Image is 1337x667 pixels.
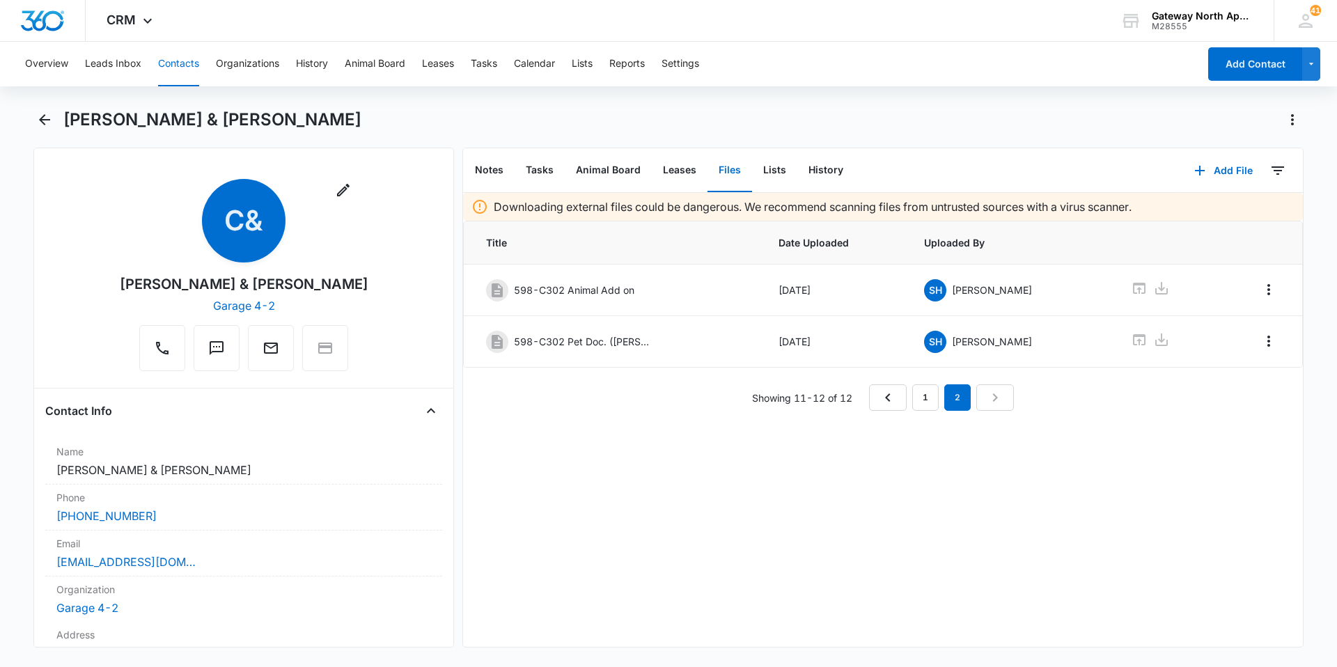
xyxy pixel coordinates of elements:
button: Contacts [158,42,199,86]
nav: Pagination [869,384,1014,411]
button: Filters [1267,159,1289,182]
button: Overflow Menu [1258,330,1280,352]
span: Title [486,235,745,250]
label: Address [56,627,431,642]
button: Tasks [515,149,565,192]
label: Organization [56,582,431,597]
button: Reports [609,42,645,86]
h4: Contact Info [45,402,112,419]
div: account id [1152,22,1253,31]
a: Page 1 [912,384,939,411]
td: [DATE] [762,265,908,316]
span: CRM [107,13,136,27]
p: Downloading external files could be dangerous. We recommend scanning files from untrusted sources... [494,198,1132,215]
button: Lists [752,149,797,192]
button: Email [248,325,294,371]
p: 598-C302 Pet Doc. ([PERSON_NAME]) [514,334,653,349]
button: Back [33,109,55,131]
label: Name [56,444,431,459]
button: Calendar [514,42,555,86]
button: Add File [1180,154,1267,187]
button: Close [420,400,442,422]
button: History [797,149,854,192]
a: [PHONE_NUMBER] [56,508,157,524]
a: Text [194,347,240,359]
button: Animal Board [565,149,652,192]
button: Leases [422,42,454,86]
dd: --- [56,645,431,661]
button: Settings [662,42,699,86]
span: SH [924,279,946,301]
button: Add Contact [1208,47,1302,81]
label: Email [56,536,431,551]
label: Phone [56,490,431,505]
div: Email[EMAIL_ADDRESS][DOMAIN_NAME] [45,531,442,576]
a: [EMAIL_ADDRESS][DOMAIN_NAME] [56,554,196,570]
button: Tasks [471,42,497,86]
button: Leases [652,149,707,192]
span: Uploaded By [924,235,1097,250]
button: Call [139,325,185,371]
p: 598-C302 Animal Add on [514,283,634,297]
span: Date Uploaded [779,235,891,250]
td: [DATE] [762,316,908,368]
button: Text [194,325,240,371]
a: Email [248,347,294,359]
a: Garage 4-2 [213,299,275,313]
div: account name [1152,10,1253,22]
p: Showing 11-12 of 12 [752,391,852,405]
button: Lists [572,42,593,86]
span: SH [924,331,946,353]
button: Actions [1281,109,1304,131]
button: Notes [464,149,515,192]
dd: [PERSON_NAME] & [PERSON_NAME] [56,462,431,478]
div: Phone[PHONE_NUMBER] [45,485,442,531]
button: Leads Inbox [85,42,141,86]
span: C& [202,179,286,262]
a: Previous Page [869,384,907,411]
div: OrganizationGarage 4-2 [45,576,442,622]
button: Files [707,149,752,192]
em: 2 [944,384,971,411]
div: Name[PERSON_NAME] & [PERSON_NAME] [45,439,442,485]
button: Overflow Menu [1258,278,1280,301]
a: Call [139,347,185,359]
p: [PERSON_NAME] [952,334,1032,349]
button: Animal Board [345,42,405,86]
button: Overview [25,42,68,86]
a: Garage 4-2 [56,601,118,615]
p: [PERSON_NAME] [952,283,1032,297]
h1: [PERSON_NAME] & [PERSON_NAME] [63,109,361,130]
div: [PERSON_NAME] & [PERSON_NAME] [120,274,368,295]
div: notifications count [1310,5,1321,16]
button: History [296,42,328,86]
button: Organizations [216,42,279,86]
span: 41 [1310,5,1321,16]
